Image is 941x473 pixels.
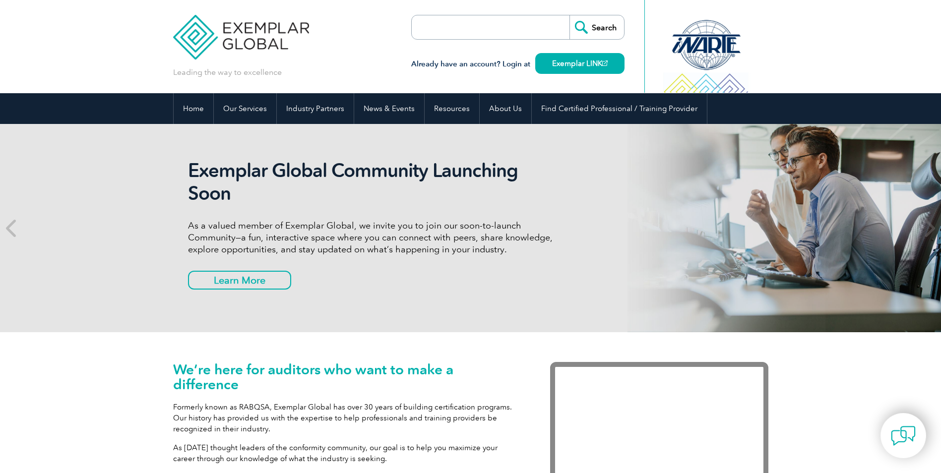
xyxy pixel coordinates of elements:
h3: Already have an account? Login at [411,58,625,70]
a: News & Events [354,93,424,124]
img: open_square.png [602,60,608,66]
a: Industry Partners [277,93,354,124]
p: Leading the way to excellence [173,67,282,78]
a: Resources [425,93,479,124]
p: As [DATE] thought leaders of the conformity community, our goal is to help you maximize your care... [173,442,520,464]
a: Learn More [188,271,291,290]
a: Find Certified Professional / Training Provider [532,93,707,124]
a: About Us [480,93,531,124]
input: Search [569,15,624,39]
img: contact-chat.png [891,423,916,448]
a: Exemplar LINK [535,53,625,74]
a: Our Services [214,93,276,124]
h1: We’re here for auditors who want to make a difference [173,362,520,392]
p: As a valued member of Exemplar Global, we invite you to join our soon-to-launch Community—a fun, ... [188,220,560,255]
h2: Exemplar Global Community Launching Soon [188,159,560,205]
p: Formerly known as RABQSA, Exemplar Global has over 30 years of building certification programs. O... [173,402,520,434]
a: Home [174,93,213,124]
